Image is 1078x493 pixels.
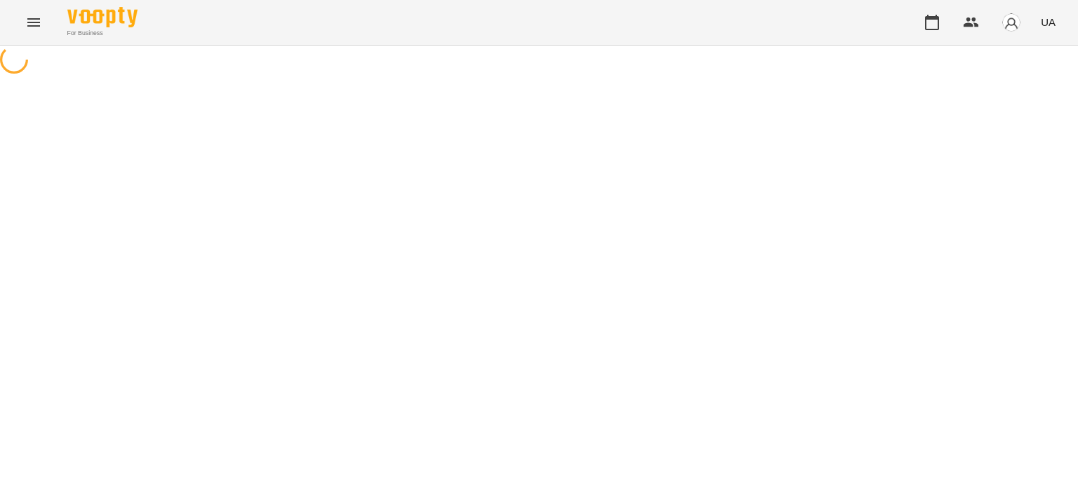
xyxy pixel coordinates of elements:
button: Menu [17,6,51,39]
span: For Business [67,29,138,38]
img: avatar_s.png [1002,13,1021,32]
img: Voopty Logo [67,7,138,27]
span: UA [1041,15,1056,29]
button: UA [1035,9,1061,35]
